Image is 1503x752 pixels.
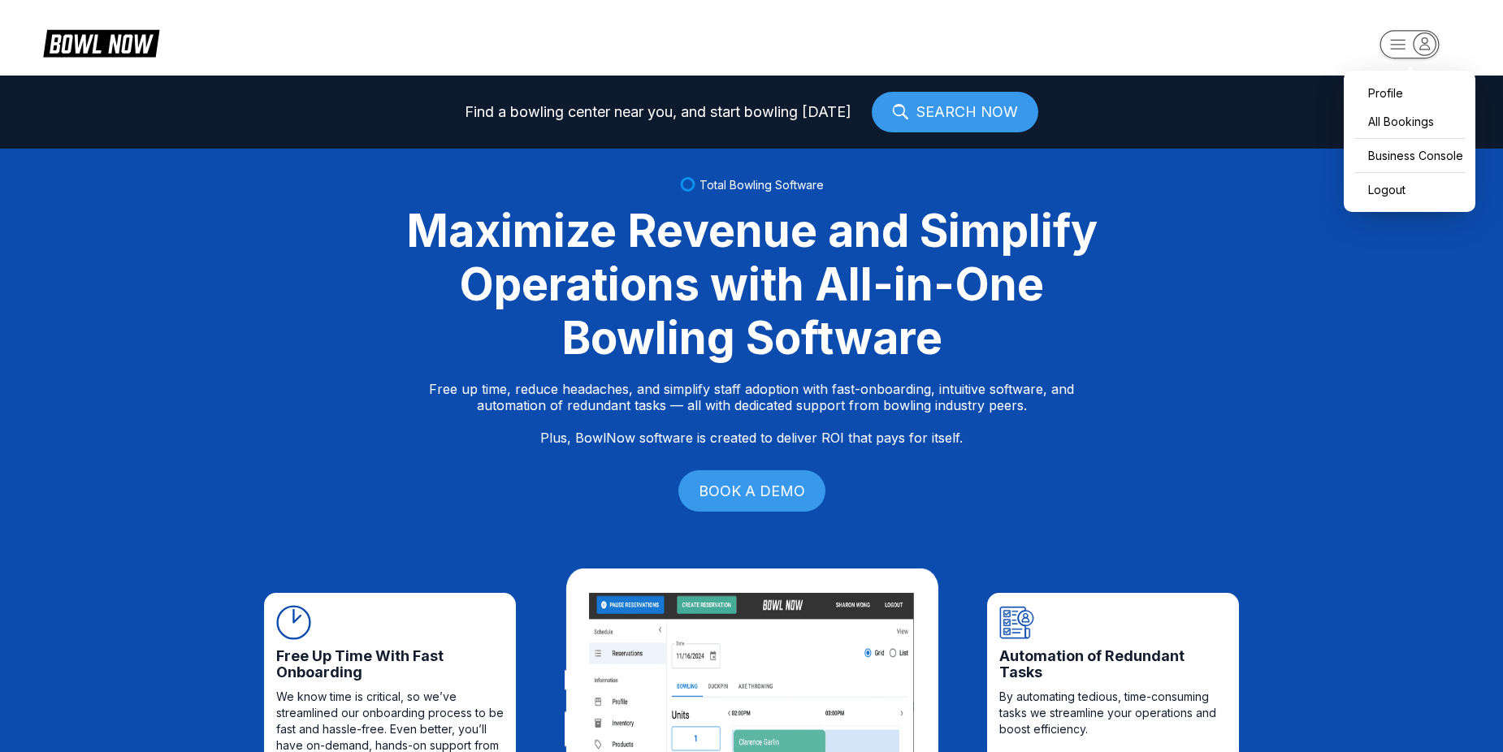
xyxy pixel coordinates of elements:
span: Total Bowling Software [700,178,824,192]
span: Find a bowling center near you, and start bowling [DATE] [465,104,851,120]
span: Automation of Redundant Tasks [999,648,1227,681]
span: Free Up Time With Fast Onboarding [276,648,504,681]
a: Business Console [1352,141,1467,170]
a: BOOK A DEMO [678,470,825,512]
a: SEARCH NOW [872,92,1038,132]
button: Logout [1352,175,1410,204]
span: By automating tedious, time-consuming tasks we streamline your operations and boost efficiency. [999,689,1227,737]
p: Free up time, reduce headaches, and simplify staff adoption with fast-onboarding, intuitive softw... [429,381,1074,446]
div: Maximize Revenue and Simplify Operations with All-in-One Bowling Software [386,204,1117,365]
a: All Bookings [1352,107,1467,136]
a: Profile [1352,79,1467,107]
